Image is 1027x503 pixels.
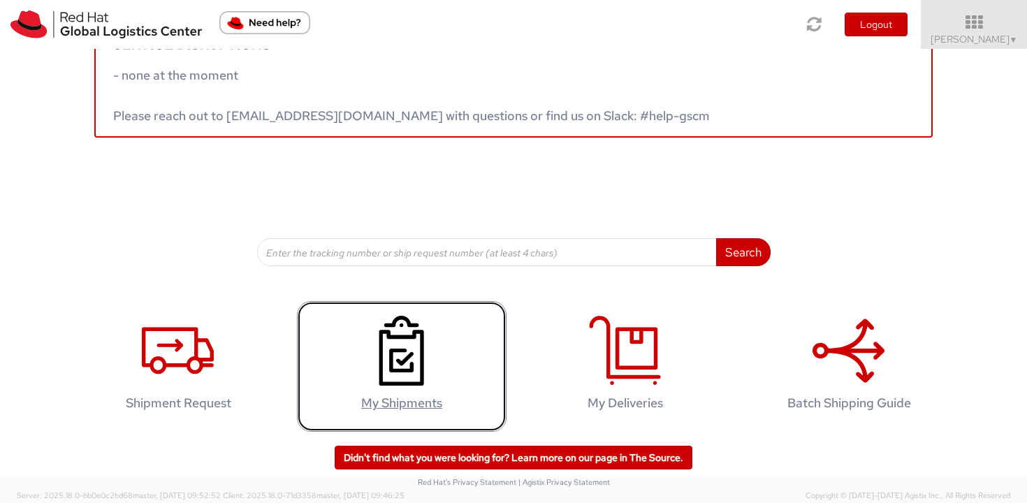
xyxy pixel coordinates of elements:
[113,67,710,124] span: - none at the moment Please reach out to [EMAIL_ADDRESS][DOMAIN_NAME] with questions or find us o...
[518,477,610,487] a: | Agistix Privacy Statement
[716,238,771,266] button: Search
[845,13,908,36] button: Logout
[1010,34,1018,45] span: ▼
[806,490,1010,502] span: Copyright © [DATE]-[DATE] Agistix Inc., All Rights Reserved
[223,490,405,500] span: Client: 2025.18.0-71d3358
[257,238,717,266] input: Enter the tracking number or ship request number (at least 4 chars)
[133,490,221,500] span: master, [DATE] 09:52:52
[744,301,954,432] a: Batch Shipping Guide
[113,36,914,52] h5: Service disruptions
[312,396,492,410] h4: My Shipments
[931,33,1018,45] span: [PERSON_NAME]
[335,446,692,469] a: Didn't find what you were looking for? Learn more on our page in The Source.
[219,11,310,34] button: Need help?
[88,396,268,410] h4: Shipment Request
[520,301,730,432] a: My Deliveries
[316,490,405,500] span: master, [DATE] 09:46:25
[94,24,933,138] a: Service disruptions - none at the moment Please reach out to [EMAIL_ADDRESS][DOMAIN_NAME] with qu...
[10,10,202,38] img: rh-logistics-00dfa346123c4ec078e1.svg
[297,301,507,432] a: My Shipments
[73,301,283,432] a: Shipment Request
[535,396,715,410] h4: My Deliveries
[418,477,516,487] a: Red Hat's Privacy Statement
[759,396,939,410] h4: Batch Shipping Guide
[17,490,221,500] span: Server: 2025.18.0-bb0e0c2bd68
